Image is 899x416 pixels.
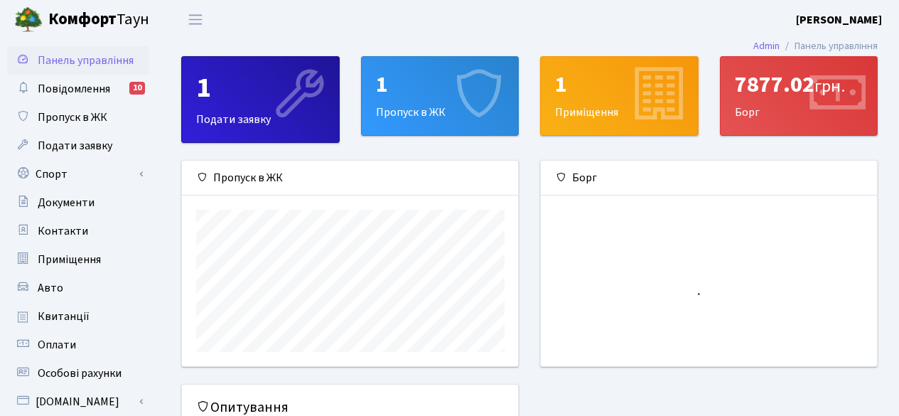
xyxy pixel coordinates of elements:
[38,337,76,353] span: Оплати
[780,38,878,54] li: Панель управління
[38,280,63,296] span: Авто
[7,302,149,331] a: Квитанції
[38,252,101,267] span: Приміщення
[753,38,780,53] a: Admin
[38,195,95,210] span: Документи
[38,81,110,97] span: Повідомлення
[7,132,149,160] a: Подати заявку
[7,75,149,103] a: Повідомлення10
[7,160,149,188] a: Спорт
[38,110,107,125] span: Пропуск в ЖК
[196,399,504,416] h5: Опитування
[540,56,699,136] a: 1Приміщення
[7,188,149,217] a: Документи
[732,31,899,61] nav: breadcrumb
[7,359,149,388] a: Особові рахунки
[7,217,149,245] a: Контакти
[541,161,877,196] div: Борг
[7,274,149,302] a: Авто
[376,71,505,98] div: 1
[178,8,213,31] button: Переключити навігацію
[48,8,117,31] b: Комфорт
[38,366,122,381] span: Особові рахунки
[181,56,340,143] a: 1Подати заявку
[796,11,882,28] a: [PERSON_NAME]
[721,57,878,135] div: Борг
[196,71,325,105] div: 1
[362,57,519,135] div: Пропуск в ЖК
[129,82,145,95] div: 10
[38,53,134,68] span: Панель управління
[7,245,149,274] a: Приміщення
[541,57,698,135] div: Приміщення
[38,138,112,154] span: Подати заявку
[38,223,88,239] span: Контакти
[182,161,518,196] div: Пропуск в ЖК
[7,388,149,416] a: [DOMAIN_NAME]
[735,71,863,98] div: 7877.02
[7,331,149,359] a: Оплати
[555,71,684,98] div: 1
[796,12,882,28] b: [PERSON_NAME]
[48,8,149,32] span: Таун
[182,57,339,142] div: Подати заявку
[361,56,520,136] a: 1Пропуск в ЖК
[38,309,90,324] span: Квитанції
[7,46,149,75] a: Панель управління
[7,103,149,132] a: Пропуск в ЖК
[14,6,43,34] img: logo.png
